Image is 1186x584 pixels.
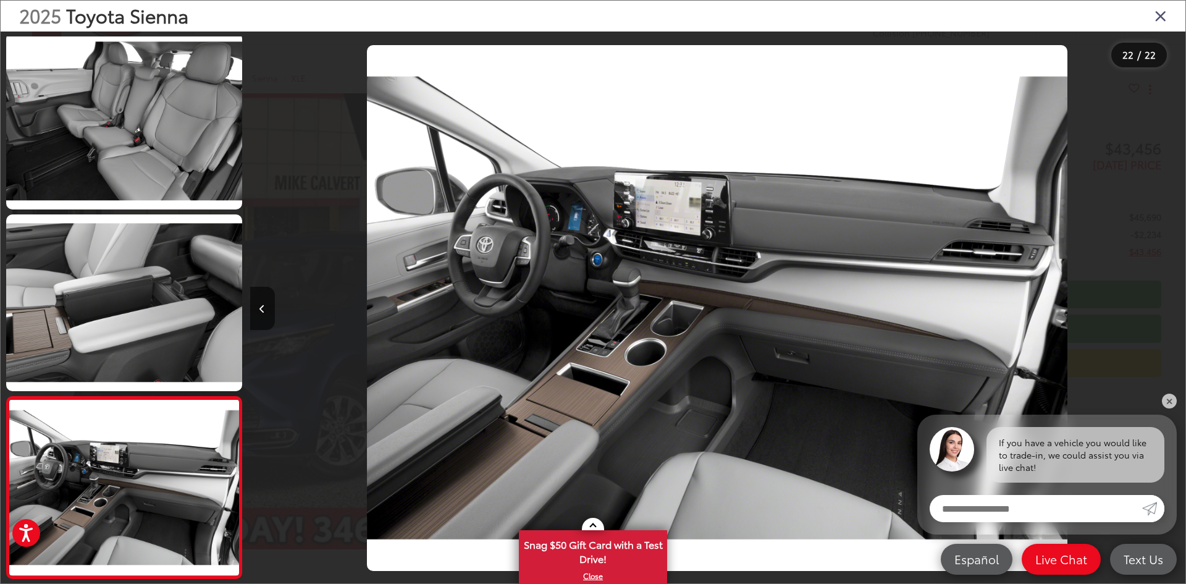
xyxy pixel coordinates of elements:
[1154,7,1167,23] i: Close gallery
[367,45,1067,571] img: 2025 Toyota Sienna XLE
[250,45,1185,571] div: 2025 Toyota Sienna XLE 21
[930,495,1142,522] input: Enter your message
[4,31,244,211] img: 2025 Toyota Sienna XLE
[1110,544,1177,575] a: Text Us
[1145,48,1156,61] span: 22
[1029,551,1093,567] span: Live Chat
[19,2,61,28] span: 2025
[930,427,974,472] img: Agent profile photo
[66,2,188,28] span: Toyota Sienna
[1122,48,1133,61] span: 22
[986,427,1164,483] div: If you have a vehicle you would like to trade-in, we could assist you via live chat!
[941,544,1012,575] a: Español
[1136,51,1142,59] span: /
[4,213,244,393] img: 2025 Toyota Sienna XLE
[948,551,1005,567] span: Español
[250,287,275,330] button: Previous image
[1142,495,1164,522] a: Submit
[520,531,666,569] span: Snag $50 Gift Card with a Test Drive!
[1117,551,1169,567] span: Text Us
[1022,544,1101,575] a: Live Chat
[7,400,241,575] img: 2025 Toyota Sienna XLE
